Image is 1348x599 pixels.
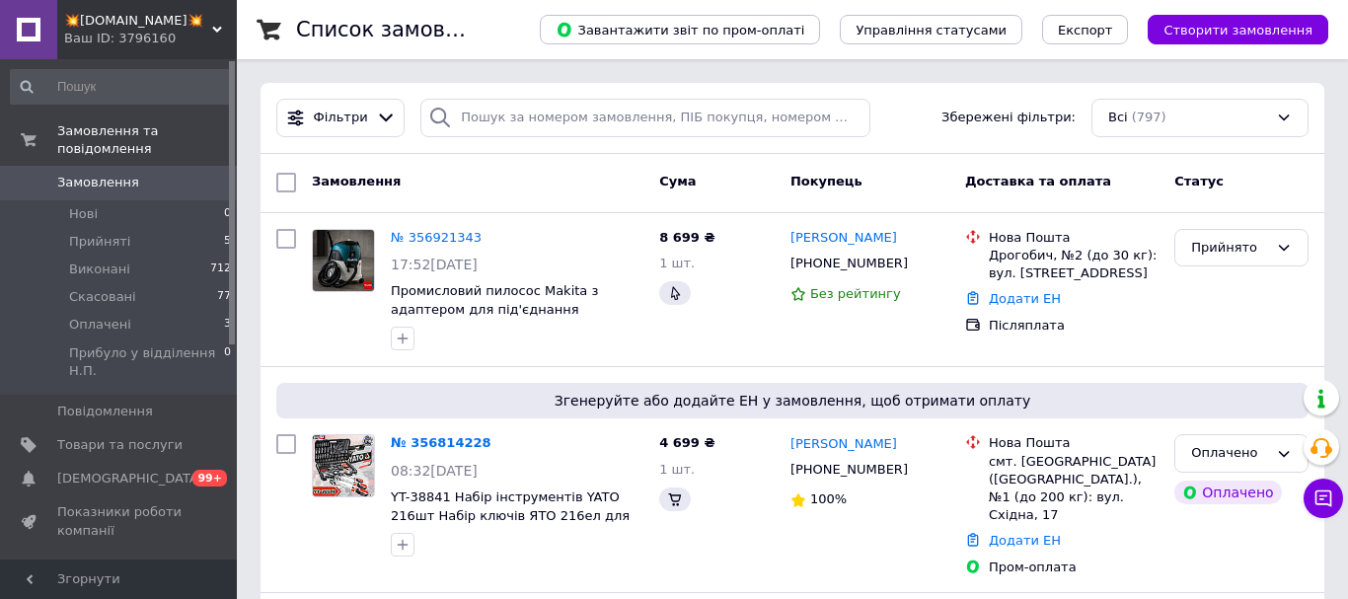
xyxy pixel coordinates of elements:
[64,30,237,47] div: Ваш ID: 3796160
[69,344,224,380] span: Прибуло у відділення Н.П.
[1132,110,1166,124] span: (797)
[217,288,231,306] span: 77
[659,435,714,450] span: 4 699 ₴
[57,470,203,487] span: [DEMOGRAPHIC_DATA]
[989,453,1159,525] div: смт. [GEOGRAPHIC_DATA] ([GEOGRAPHIC_DATA].), №1 (до 200 кг): вул. Східна, 17
[391,257,478,272] span: 17:52[DATE]
[391,283,637,353] a: Промисловий пилосос Makita з адаптером для під'єднання інструментів МАКІТА Пилосос Makita VC2512L
[210,261,231,278] span: 712
[659,174,696,188] span: Cума
[1128,22,1328,37] a: Створити замовлення
[1163,23,1312,37] span: Створити замовлення
[69,288,136,306] span: Скасовані
[296,18,496,41] h1: Список замовлень
[313,230,374,291] img: Фото товару
[556,21,804,38] span: Завантажити звіт по пром-оплаті
[224,344,231,380] span: 0
[810,491,847,506] span: 100%
[659,462,695,477] span: 1 шт.
[786,251,912,276] div: [PHONE_NUMBER]
[965,174,1111,188] span: Доставка та оплата
[659,256,695,270] span: 1 шт.
[989,247,1159,282] div: Дрогобич, №2 (до 30 кг): вул. [STREET_ADDRESS]
[312,174,401,188] span: Замовлення
[420,99,870,137] input: Пошук за номером замовлення, ПІБ покупця, номером телефону, Email, номером накладної
[989,559,1159,576] div: Пром-оплата
[391,489,630,560] a: YT-38841 Набір інструментів YATO 216шт Набір ключів ЯТО 216ел для автомобіля Інструменти yato 216...
[1191,443,1268,464] div: Оплачено
[69,261,130,278] span: Виконані
[790,174,862,188] span: Покупець
[1108,109,1128,127] span: Всі
[314,109,368,127] span: Фільтри
[989,229,1159,247] div: Нова Пошта
[391,230,482,245] a: № 356921343
[989,533,1061,548] a: Додати ЕН
[790,435,897,454] a: [PERSON_NAME]
[1058,23,1113,37] span: Експорт
[989,317,1159,335] div: Післяплата
[391,463,478,479] span: 08:32[DATE]
[989,291,1061,306] a: Додати ЕН
[57,556,183,591] span: Панель управління
[1304,479,1343,518] button: Чат з покупцем
[57,436,183,454] span: Товари та послуги
[790,229,897,248] a: [PERSON_NAME]
[1148,15,1328,44] button: Створити замовлення
[989,434,1159,452] div: Нова Пошта
[224,316,231,334] span: 3
[284,391,1301,411] span: Згенеруйте або додайте ЕН у замовлення, щоб отримати оплату
[69,316,131,334] span: Оплачені
[810,286,901,301] span: Без рейтингу
[69,233,130,251] span: Прийняті
[57,503,183,539] span: Показники роботи компанії
[786,457,912,483] div: [PHONE_NUMBER]
[659,230,714,245] span: 8 699 ₴
[10,69,233,105] input: Пошук
[1191,238,1268,259] div: Прийнято
[1042,15,1129,44] button: Експорт
[57,174,139,191] span: Замовлення
[941,109,1076,127] span: Збережені фільтри:
[840,15,1022,44] button: Управління статусами
[391,435,491,450] a: № 356814228
[856,23,1007,37] span: Управління статусами
[1174,174,1224,188] span: Статус
[313,435,374,496] img: Фото товару
[57,122,237,158] span: Замовлення та повідомлення
[64,12,212,30] span: 💥EWRO.SHOP💥
[312,434,375,497] a: Фото товару
[57,403,153,420] span: Повідомлення
[312,229,375,292] a: Фото товару
[69,205,98,223] span: Нові
[1174,481,1281,504] div: Оплачено
[192,470,227,487] span: 99+
[540,15,820,44] button: Завантажити звіт по пром-оплаті
[224,205,231,223] span: 0
[224,233,231,251] span: 5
